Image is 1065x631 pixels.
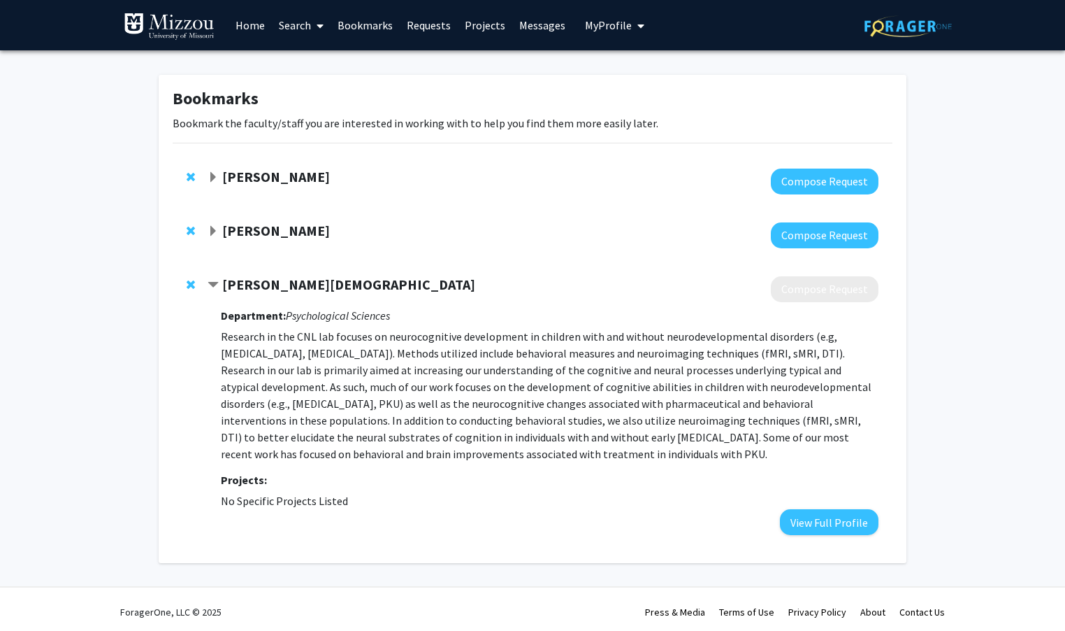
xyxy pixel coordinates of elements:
a: Requests [400,1,458,50]
span: Remove Nicholas Gaspelin from bookmarks [187,225,195,236]
button: Compose Request to Shawn Christ [771,276,878,302]
button: Compose Request to Nicholas Gaspelin [771,222,878,248]
a: Projects [458,1,512,50]
span: My Profile [585,18,632,32]
a: Contact Us [899,606,945,618]
strong: Projects: [221,473,267,487]
a: Messages [512,1,572,50]
img: ForagerOne Logo [864,15,952,37]
h1: Bookmarks [173,89,892,109]
a: Search [272,1,331,50]
span: Contract Shawn Christ Bookmark [208,280,219,291]
span: Expand Erin Robinson Bookmark [208,172,219,183]
span: Remove Erin Robinson from bookmarks [187,171,195,183]
iframe: Chat [10,568,59,621]
button: Compose Request to Erin Robinson [771,169,878,194]
strong: [PERSON_NAME] [222,222,330,239]
strong: Department: [221,309,286,322]
span: Remove Shawn Christ from bookmarks [187,279,195,290]
p: Research in the CNL lab focuses on neurocognitive development in children with and without neurod... [221,328,878,462]
span: No Specific Projects Listed [221,494,348,508]
a: About [860,606,885,618]
span: Expand Nicholas Gaspelin Bookmark [208,226,219,237]
i: Psychological Sciences [286,309,390,322]
strong: [PERSON_NAME] [222,168,330,185]
button: View Full Profile [780,509,878,535]
a: Bookmarks [331,1,400,50]
p: Bookmark the faculty/staff you are interested in working with to help you find them more easily l... [173,115,892,132]
strong: [PERSON_NAME][DEMOGRAPHIC_DATA] [222,276,475,293]
a: Home [229,1,272,50]
a: Privacy Policy [788,606,846,618]
img: University of Missouri Logo [124,13,215,41]
a: Press & Media [645,606,705,618]
a: Terms of Use [719,606,774,618]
